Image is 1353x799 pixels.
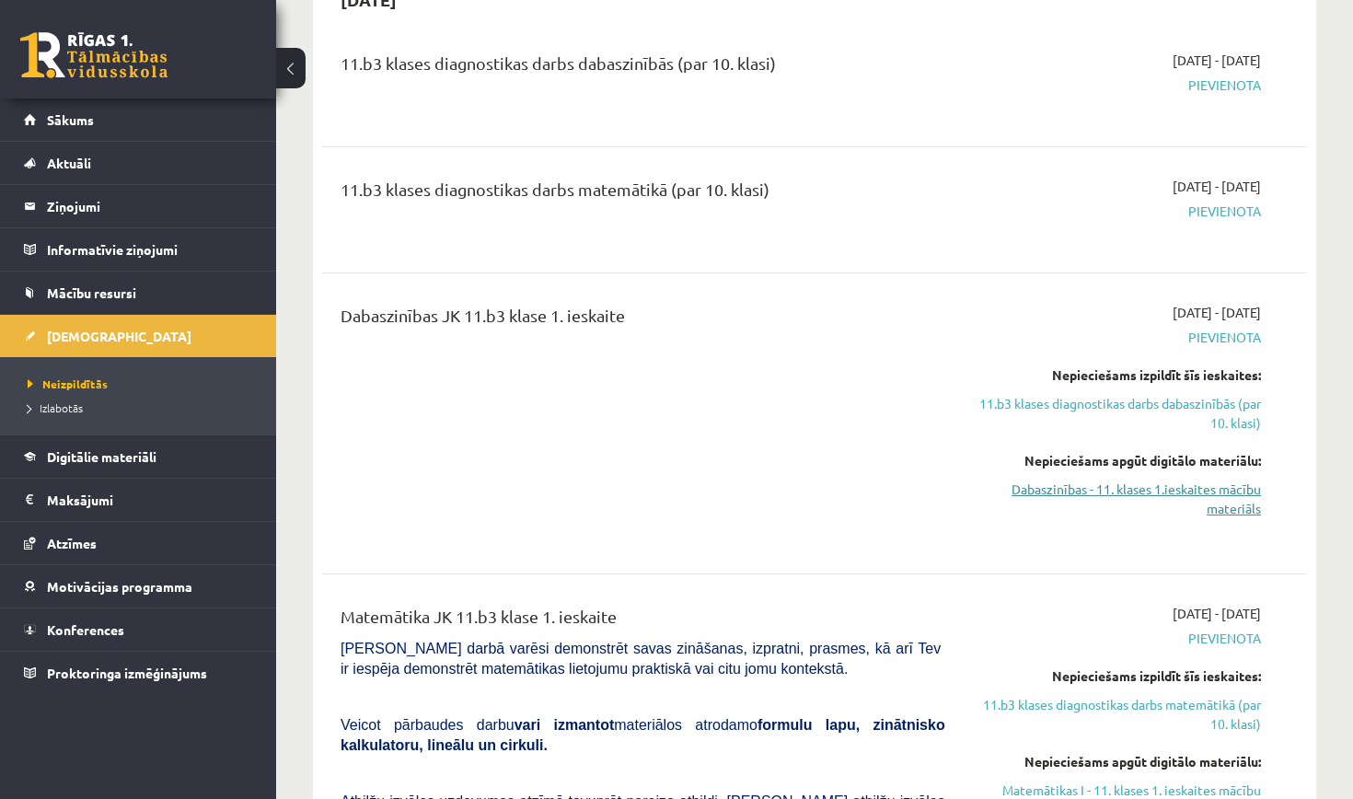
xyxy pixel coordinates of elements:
span: Pievienota [973,328,1261,347]
span: Pievienota [973,202,1261,221]
a: Dabaszinības - 11. klases 1.ieskaites mācību materiāls [973,480,1261,518]
a: Proktoringa izmēģinājums [24,652,253,694]
span: Mācību resursi [47,284,136,301]
div: 11.b3 klases diagnostikas darbs dabaszinībās (par 10. klasi) [341,51,945,85]
a: Aktuāli [24,142,253,184]
span: [PERSON_NAME] darbā varēsi demonstrēt savas zināšanas, izpratni, prasmes, kā arī Tev ir iespēja d... [341,641,945,677]
b: formulu lapu, zinātnisko kalkulatoru, lineālu un cirkuli. [341,717,945,753]
span: Neizpildītās [28,376,108,391]
span: Digitālie materiāli [47,448,156,465]
div: Nepieciešams izpildīt šīs ieskaites: [973,666,1261,686]
span: [DEMOGRAPHIC_DATA] [47,328,191,344]
span: Sākums [47,111,94,128]
span: Proktoringa izmēģinājums [47,665,207,681]
a: Sākums [24,98,253,141]
div: Matemātika JK 11.b3 klase 1. ieskaite [341,604,945,638]
span: [DATE] - [DATE] [1173,604,1261,623]
div: Nepieciešams apgūt digitālo materiālu: [973,752,1261,771]
a: Rīgas 1. Tālmācības vidusskola [20,32,168,78]
a: Informatīvie ziņojumi [24,228,253,271]
legend: Informatīvie ziņojumi [47,228,253,271]
span: [DATE] - [DATE] [1173,177,1261,196]
span: Atzīmes [47,535,97,551]
a: [DEMOGRAPHIC_DATA] [24,315,253,357]
a: Mācību resursi [24,272,253,314]
span: Konferences [47,621,124,638]
div: Nepieciešams apgūt digitālo materiālu: [973,451,1261,470]
span: Aktuāli [47,155,91,171]
span: Veicot pārbaudes darbu materiālos atrodamo [341,717,945,753]
a: Neizpildītās [28,376,258,392]
span: Izlabotās [28,400,83,415]
a: 11.b3 klases diagnostikas darbs dabaszinībās (par 10. klasi) [973,394,1261,433]
a: Digitālie materiāli [24,435,253,478]
span: Pievienota [973,75,1261,95]
b: vari izmantot [515,717,615,733]
a: Izlabotās [28,399,258,416]
span: [DATE] - [DATE] [1173,51,1261,70]
div: Dabaszinības JK 11.b3 klase 1. ieskaite [341,303,945,337]
a: Atzīmes [24,522,253,564]
legend: Ziņojumi [47,185,253,227]
a: Ziņojumi [24,185,253,227]
a: Maksājumi [24,479,253,521]
a: 11.b3 klases diagnostikas darbs matemātikā (par 10. klasi) [973,695,1261,734]
div: Nepieciešams izpildīt šīs ieskaites: [973,365,1261,385]
span: Pievienota [973,629,1261,648]
span: [DATE] - [DATE] [1173,303,1261,322]
a: Konferences [24,608,253,651]
legend: Maksājumi [47,479,253,521]
span: Motivācijas programma [47,578,192,595]
div: 11.b3 klases diagnostikas darbs matemātikā (par 10. klasi) [341,177,945,211]
a: Motivācijas programma [24,565,253,608]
